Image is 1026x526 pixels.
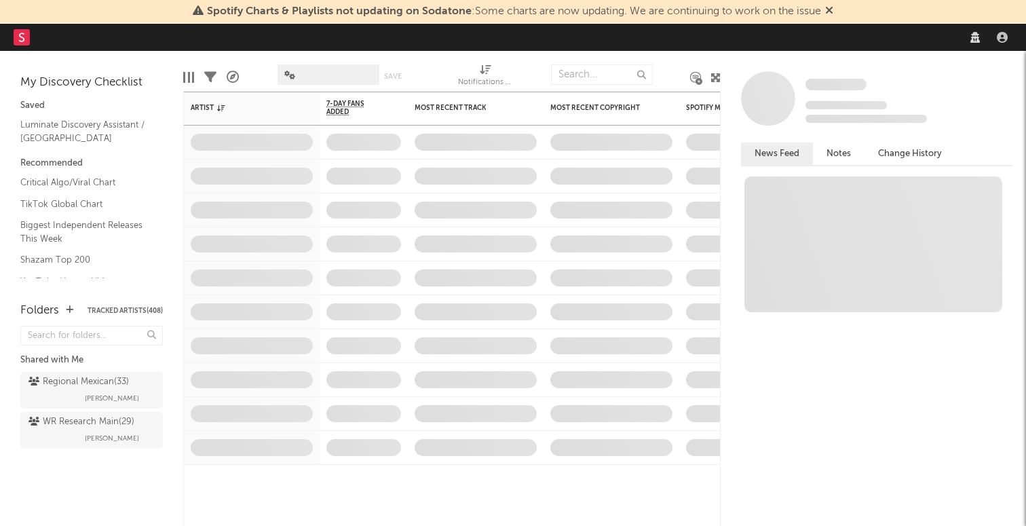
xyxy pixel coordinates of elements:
div: Regional Mexican ( 33 ) [28,374,129,390]
a: YouTube Hottest Videos [20,274,149,289]
div: Notifications (Artist) [458,58,512,97]
div: Recommended [20,155,163,172]
input: Search for folders... [20,326,163,345]
a: TikTok Global Chart [20,197,149,212]
span: [PERSON_NAME] [85,390,139,407]
div: Spotify Monthly Listeners [686,104,788,112]
div: WR Research Main ( 29 ) [28,414,134,430]
a: Biggest Independent Releases This Week [20,218,149,246]
a: Shazam Top 200 [20,252,149,267]
div: Notifications (Artist) [458,75,512,91]
div: Saved [20,98,163,114]
span: [PERSON_NAME] [85,430,139,447]
div: Folders [20,303,59,319]
button: News Feed [741,143,813,165]
div: Most Recent Copyright [550,104,652,112]
div: Edit Columns [183,58,194,97]
div: My Discovery Checklist [20,75,163,91]
span: Spotify Charts & Playlists not updating on Sodatone [207,6,472,17]
div: Shared with Me [20,352,163,369]
button: Save [384,73,402,80]
span: Tracking Since: [DATE] [805,101,887,109]
span: 7-Day Fans Added [326,100,381,116]
button: Tracked Artists(408) [88,307,163,314]
div: Filters [204,58,216,97]
a: Regional Mexican(33)[PERSON_NAME] [20,372,163,409]
a: Critical Algo/Viral Chart [20,175,149,190]
a: Luminate Discovery Assistant / [GEOGRAPHIC_DATA] [20,117,149,145]
a: Some Artist [805,78,867,92]
span: Dismiss [825,6,833,17]
div: Artist [191,104,292,112]
button: Notes [813,143,864,165]
span: : Some charts are now updating. We are continuing to work on the issue [207,6,821,17]
div: A&R Pipeline [227,58,239,97]
button: Change History [864,143,955,165]
span: 0 fans last week [805,115,927,123]
a: WR Research Main(29)[PERSON_NAME] [20,412,163,449]
span: Some Artist [805,79,867,90]
div: Most Recent Track [415,104,516,112]
input: Search... [551,64,653,85]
